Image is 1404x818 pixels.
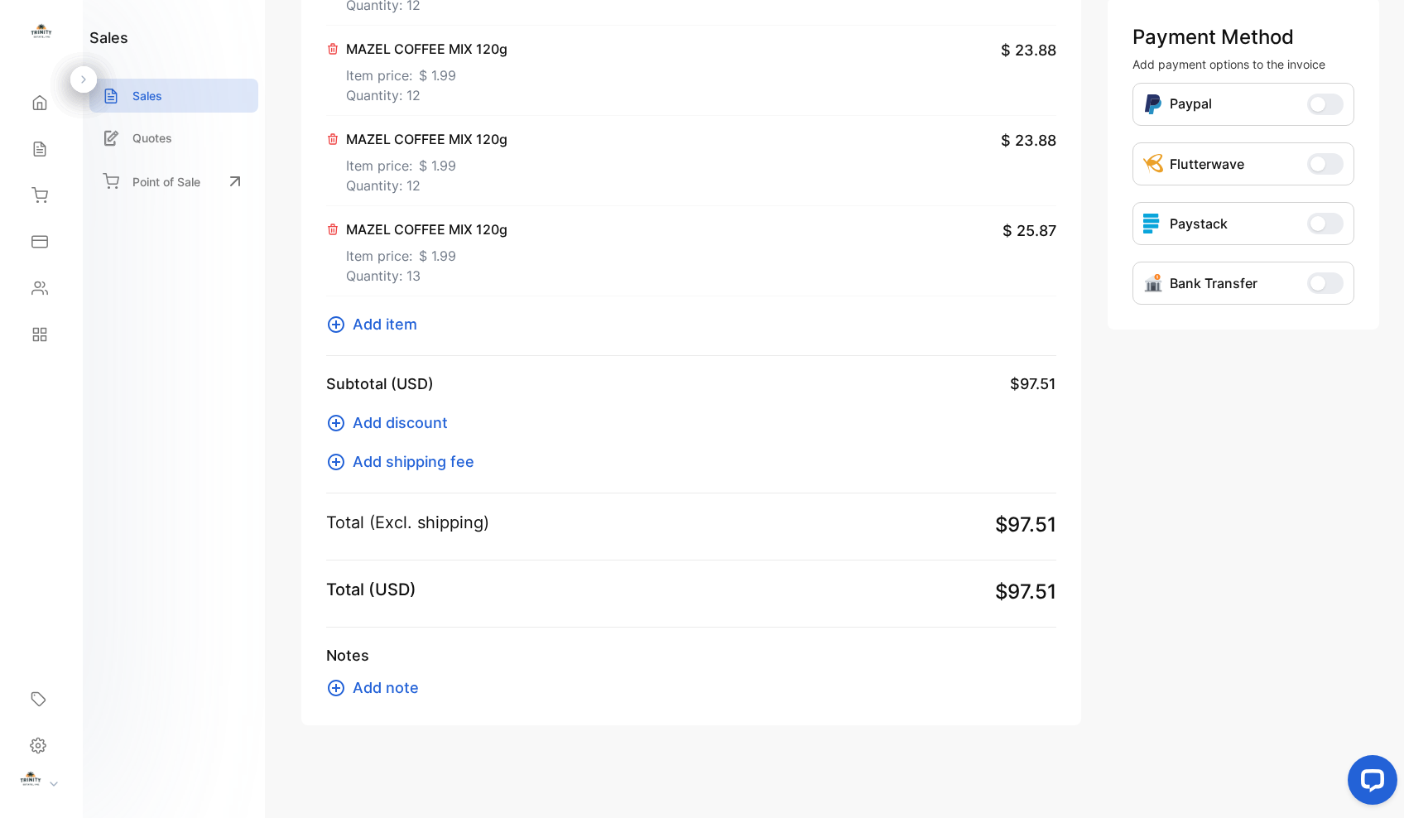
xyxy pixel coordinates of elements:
img: profile [18,769,43,794]
p: Quantity: 13 [346,266,507,286]
button: Add discount [326,411,458,434]
a: Point of Sale [89,163,258,200]
p: MAZEL COFFEE MIX 120g [346,219,507,239]
button: Add shipping fee [326,450,484,473]
span: $ 1.99 [419,65,456,85]
iframe: LiveChat chat widget [1334,748,1404,818]
p: Bank Transfer [1170,273,1257,293]
p: Item price: [346,239,507,266]
p: Flutterwave [1170,154,1244,174]
p: Quantity: 12 [346,176,507,195]
span: $ 1.99 [419,156,456,176]
p: Notes [326,644,1056,666]
p: Quotes [132,129,172,147]
img: icon [1143,214,1163,233]
span: $97.51 [995,510,1056,540]
span: Add discount [353,411,448,434]
p: MAZEL COFFEE MIX 120g [346,39,507,59]
p: Total (Excl. shipping) [326,510,489,535]
p: MAZEL COFFEE MIX 120g [346,129,507,149]
span: $ 1.99 [419,246,456,266]
p: Paypal [1170,94,1212,115]
img: Icon [1143,273,1163,293]
button: Add note [326,676,429,699]
span: Add item [353,313,417,335]
a: Quotes [89,121,258,155]
span: $ 23.88 [1001,39,1056,61]
img: Icon [1143,154,1163,174]
h1: sales [89,26,128,49]
span: Add shipping fee [353,450,474,473]
span: $ 25.87 [1003,219,1056,242]
p: Subtotal (USD) [326,373,434,395]
span: $97.51 [995,577,1056,607]
p: Item price: [346,59,507,85]
span: $ 23.88 [1001,129,1056,152]
p: Paystack [1170,214,1228,233]
p: Total (USD) [326,577,416,602]
p: Quantity: 12 [346,85,507,105]
button: Add item [326,313,427,335]
img: Icon [1143,94,1163,115]
span: Add note [353,676,419,699]
p: Point of Sale [132,173,200,190]
p: Payment Method [1132,22,1354,52]
p: Add payment options to the invoice [1132,55,1354,73]
span: $97.51 [1010,373,1056,395]
p: Sales [132,87,162,104]
p: Item price: [346,149,507,176]
a: Sales [89,79,258,113]
img: logo [29,22,54,46]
